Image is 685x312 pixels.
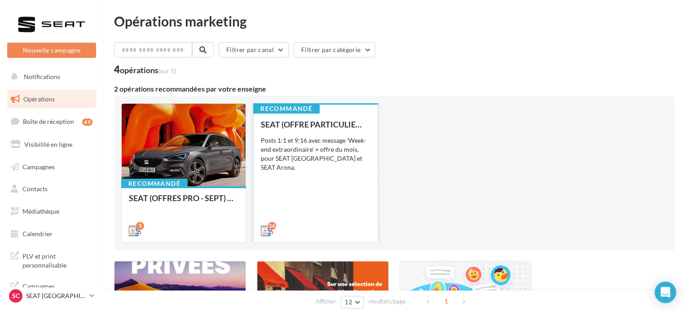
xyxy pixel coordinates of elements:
button: Nouvelle campagne [7,43,96,58]
div: SEAT (OFFRE PARTICULIER - SEPT) - SOCIAL MEDIA [261,120,370,129]
span: Campagnes DataOnDemand [22,280,92,299]
a: Calendrier [5,224,98,243]
span: Calendrier [22,230,53,237]
div: 16 [268,222,276,230]
span: Opérations [23,95,55,103]
div: Open Intercom Messenger [654,281,676,303]
a: Opérations [5,90,98,109]
span: 1 [439,294,453,308]
div: 49 [82,119,92,126]
a: Médiathèque [5,202,98,221]
div: opérations [120,66,176,74]
div: Recommandé [121,179,188,189]
span: Campagnes [22,163,55,170]
span: Médiathèque [22,207,59,215]
span: (sur 5) [158,67,176,75]
a: Campagnes DataOnDemand [5,277,98,303]
div: Opérations marketing [114,14,674,28]
span: Contacts [22,185,48,193]
a: SC SEAT [GEOGRAPHIC_DATA] [7,287,96,304]
span: Afficher [316,297,336,306]
button: Filtrer par canal [219,42,289,57]
a: Boîte de réception49 [5,112,98,131]
a: Campagnes [5,158,98,176]
div: 5 [136,222,144,230]
div: 4 [114,65,176,75]
button: 12 [341,296,364,308]
button: Notifications [5,67,94,86]
p: SEAT [GEOGRAPHIC_DATA] [26,291,86,300]
span: 12 [345,299,352,306]
div: Posts 1:1 et 9:16 avec message 'Week-end extraordinaire' + offre du mois, pour SEAT [GEOGRAPHIC_D... [261,136,370,172]
span: résultats/page [369,297,406,306]
div: Recommandé [253,104,320,114]
span: Boîte de réception [23,118,74,125]
a: Visibilité en ligne [5,135,98,154]
button: Filtrer par catégorie [294,42,375,57]
div: 2 opérations recommandées par votre enseigne [114,85,674,92]
span: Visibilité en ligne [24,141,72,148]
a: PLV et print personnalisable [5,246,98,273]
a: Contacts [5,180,98,198]
span: SC [12,291,20,300]
span: Notifications [24,73,60,80]
span: PLV et print personnalisable [22,250,92,269]
div: SEAT (OFFRES PRO - SEPT) - SOCIAL MEDIA [129,193,238,211]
